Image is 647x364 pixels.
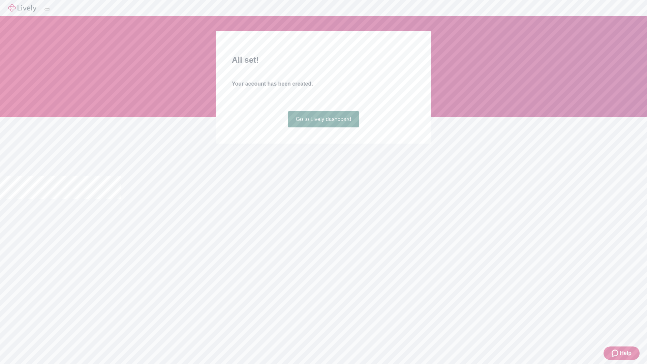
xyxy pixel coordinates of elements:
[232,54,415,66] h2: All set!
[8,4,36,12] img: Lively
[604,346,640,360] button: Zendesk support iconHelp
[612,349,620,357] svg: Zendesk support icon
[232,80,415,88] h4: Your account has been created.
[44,8,50,10] button: Log out
[288,111,360,127] a: Go to Lively dashboard
[620,349,631,357] span: Help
